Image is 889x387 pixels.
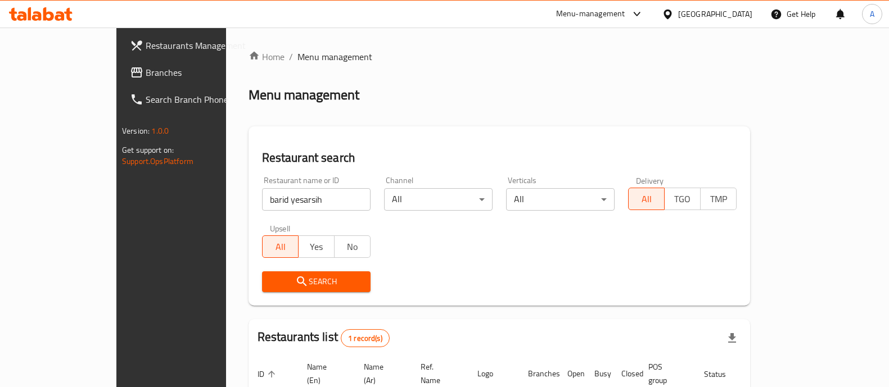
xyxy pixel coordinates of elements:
input: Search for restaurant name or ID.. [262,188,371,211]
div: All [384,188,493,211]
span: TMP [705,191,732,207]
button: TGO [664,188,701,210]
nav: breadcrumb [249,50,750,63]
li: / [289,50,293,63]
button: Search [262,271,371,292]
span: TGO [669,191,696,207]
span: Search Branch Phone [146,93,256,106]
button: TMP [700,188,737,210]
span: ID [258,367,279,381]
span: Search [271,275,362,289]
a: Branches [121,59,265,86]
span: All [633,191,660,207]
span: A [870,8,874,20]
span: Yes [303,239,330,255]
a: Search Branch Phone [121,86,265,113]
span: All [267,239,294,255]
span: 1 record(s) [341,333,389,344]
span: Ref. Name [421,360,455,387]
a: Restaurants Management [121,32,265,59]
a: Home [249,50,285,63]
a: Support.OpsPlatform [122,154,193,169]
h2: Restaurants list [258,329,390,347]
span: Restaurants Management [146,39,256,52]
button: Yes [298,235,335,258]
button: No [334,235,371,258]
span: 1.0.0 [151,124,169,138]
span: Version: [122,124,150,138]
span: Name (En) [307,360,341,387]
h2: Restaurant search [262,149,737,166]
label: Delivery [636,176,664,184]
h2: Menu management [249,86,359,104]
span: Menu management [297,50,372,63]
span: POS group [648,360,682,387]
div: All [506,188,615,211]
button: All [628,188,665,210]
div: Total records count [341,329,390,347]
label: Upsell [270,224,291,232]
div: [GEOGRAPHIC_DATA] [678,8,752,20]
span: Get support on: [122,143,174,157]
span: Branches [146,66,256,79]
span: No [339,239,366,255]
span: Name (Ar) [364,360,398,387]
span: Status [704,367,741,381]
div: Menu-management [556,7,625,21]
button: All [262,235,299,258]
